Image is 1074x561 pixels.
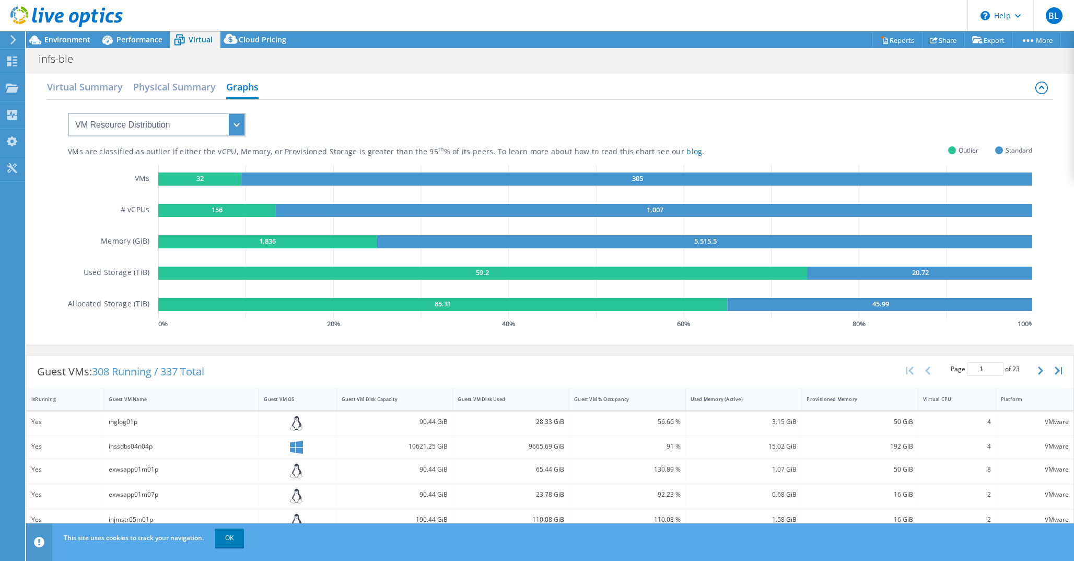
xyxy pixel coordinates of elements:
div: VMware [1001,441,1069,452]
div: Guest VM Disk Used [458,396,552,403]
span: 23 [1012,364,1020,373]
a: Export [964,32,1013,48]
div: VMware [1001,464,1069,475]
div: 15.02 GiB [691,441,797,452]
div: 56.66 % [574,416,681,428]
div: Yes [31,441,99,452]
text: 100 % [1018,319,1034,328]
div: inglog01p [109,416,254,428]
div: Guest VM % Occupancy [574,396,668,403]
text: 59.2 [476,268,489,277]
div: Virtual CPU [923,396,978,403]
div: Yes [31,489,99,500]
div: VMware [1001,489,1069,500]
a: OK [215,529,244,547]
div: Used Memory (Active) [691,396,785,403]
div: Yes [31,416,99,428]
div: 1.58 GiB [691,514,797,525]
div: exwsapp01m07p [109,489,254,500]
a: Reports [872,32,923,48]
text: 1,836 [259,236,276,246]
div: 65.44 GiB [458,464,564,475]
div: 110.08 GiB [458,514,564,525]
div: 110.08 % [574,514,681,525]
div: 8 [923,464,990,475]
div: 50 GiB [807,464,913,475]
div: 4 [923,416,990,428]
span: Page of [951,362,1020,376]
text: 20 % [326,319,340,328]
text: 60 % [677,319,690,328]
div: 1.07 GiB [691,464,797,475]
span: Cloud Pricing [239,35,286,44]
span: Standard [1006,144,1032,156]
svg: \n [980,11,990,20]
div: VMware [1001,514,1069,525]
div: 16 GiB [807,489,913,500]
div: Guest VM OS [264,396,319,403]
text: 85.31 [434,299,451,308]
svg: GaugeChartPercentageAxisTexta [158,318,1032,329]
span: Environment [44,35,90,44]
text: 80 % [853,319,866,328]
text: 5,515.5 [694,236,717,246]
div: Yes [31,464,99,475]
div: 9665.69 GiB [458,441,564,452]
a: blog [686,146,702,156]
div: 91 % [574,441,681,452]
text: 32 [196,174,203,183]
div: Guest VM Name [109,396,241,403]
div: IsRunning [31,396,86,403]
div: Guest VM Disk Capacity [342,396,436,403]
div: 90.44 GiB [342,489,448,500]
div: Guest VMs: [27,356,215,388]
div: injmstr05m01p [109,514,254,525]
div: 50 GiB [807,416,913,428]
text: 305 [632,174,643,183]
h5: # vCPUs [121,204,150,217]
div: VMware [1001,416,1069,428]
sup: th [438,145,444,153]
div: 4 [923,441,990,452]
div: VMs are classified as outlier if either the vCPU, Memory, or Provisioned Storage is greater than ... [68,147,757,157]
span: BL [1046,7,1063,24]
h2: Physical Summary [133,76,216,97]
div: 3.15 GiB [691,416,797,428]
div: 90.44 GiB [342,416,448,428]
span: Outlier [959,144,978,156]
h5: VMs [135,173,150,186]
div: 0.68 GiB [691,489,797,500]
div: 130.89 % [574,464,681,475]
a: More [1012,32,1061,48]
h1: infs-ble [34,53,89,65]
span: Virtual [189,35,213,44]
text: 1,007 [647,205,663,214]
div: 92.23 % [574,489,681,500]
a: Share [922,32,965,48]
div: 10621.25 GiB [342,441,448,452]
h5: Allocated Storage (TiB) [68,298,149,311]
div: inssdbs04n04p [109,441,254,452]
div: 192 GiB [807,441,913,452]
span: 308 Running / 337 Total [92,364,204,379]
span: This site uses cookies to track your navigation. [64,533,204,542]
h5: Used Storage (TiB) [84,267,150,280]
input: jump to page [967,362,1003,376]
div: 16 GiB [807,514,913,525]
div: 90.44 GiB [342,464,448,475]
text: 45.99 [872,299,889,308]
div: 2 [923,514,990,525]
text: 0 % [158,319,168,328]
div: Provisioned Memory [807,396,901,403]
div: 2 [923,489,990,500]
div: 23.78 GiB [458,489,564,500]
h5: Memory (GiB) [101,235,149,248]
text: 20.72 [912,268,929,277]
text: 40 % [502,319,515,328]
h2: Virtual Summary [47,76,123,97]
div: Platform [1001,396,1056,403]
text: 156 [212,205,223,214]
span: Performance [116,35,162,44]
div: Yes [31,514,99,525]
div: 190.44 GiB [342,514,448,525]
